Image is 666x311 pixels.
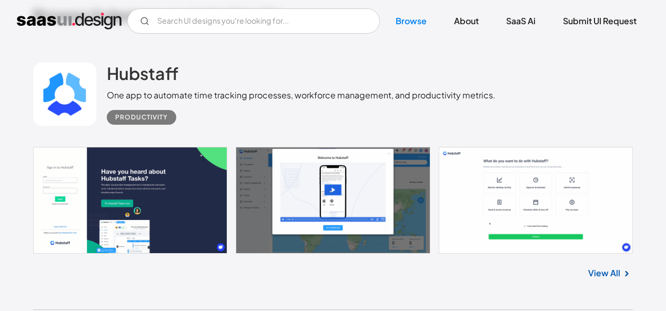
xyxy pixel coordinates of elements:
[588,267,620,279] a: View All
[107,89,496,102] div: One app to automate time tracking processes, workforce management, and productivity metrics.
[17,13,122,29] a: home
[107,63,178,84] h2: Hubstaff
[107,63,178,89] a: Hubstaff
[127,8,380,34] input: Search UI designs you're looking for...
[493,9,548,33] a: SaaS Ai
[550,9,649,33] a: Submit UI Request
[115,111,168,124] div: Productivity
[441,9,491,33] a: About
[383,9,439,33] a: Browse
[127,8,380,34] form: Email Form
